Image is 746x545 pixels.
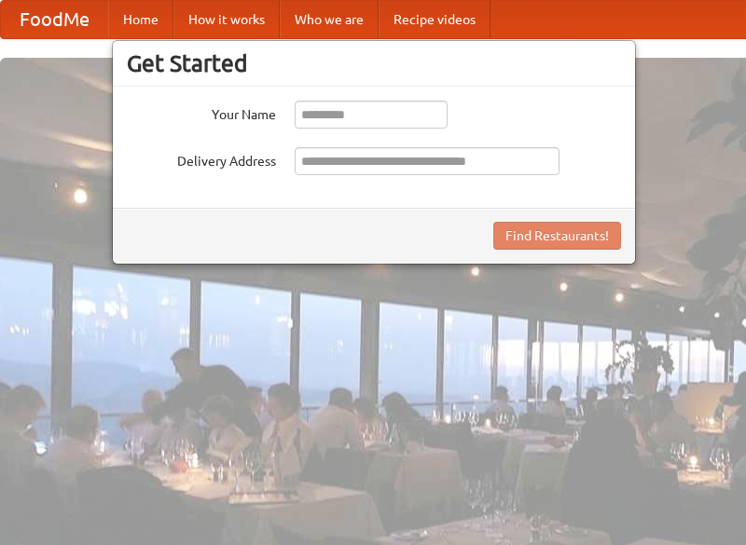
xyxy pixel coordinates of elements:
label: Delivery Address [127,147,276,170]
a: Who we are [280,1,379,38]
a: Home [108,1,173,38]
h3: Get Started [127,49,621,77]
label: Your Name [127,101,276,124]
a: Recipe videos [379,1,490,38]
a: FoodMe [1,1,108,38]
a: How it works [173,1,280,38]
button: Find Restaurants! [493,222,621,250]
